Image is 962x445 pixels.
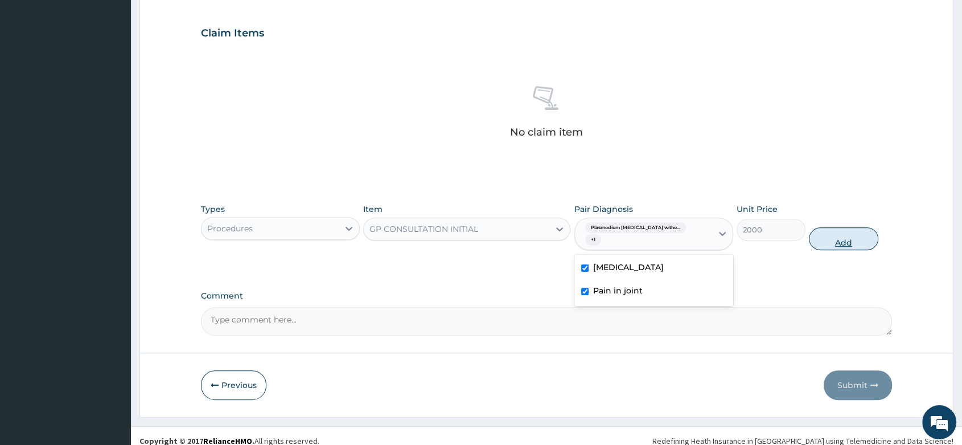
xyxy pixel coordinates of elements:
[809,227,878,250] button: Add
[201,370,266,400] button: Previous
[510,126,583,138] p: No claim item
[585,222,686,234] span: Plasmodium [MEDICAL_DATA] witho...
[824,370,892,400] button: Submit
[21,57,46,85] img: d_794563401_company_1708531726252_794563401
[363,203,383,215] label: Item
[593,262,664,273] label: [MEDICAL_DATA]
[201,291,892,301] label: Comment
[201,27,264,40] h3: Claim Items
[187,6,214,33] div: Minimize live chat window
[6,311,217,351] textarea: Type your message and hit 'Enter'
[59,64,191,79] div: Chat with us now
[201,205,225,214] label: Types
[369,223,478,235] div: GP CONSULTATION INITIAL
[574,203,633,215] label: Pair Diagnosis
[207,223,253,234] div: Procedures
[593,285,643,296] label: Pain in joint
[66,144,157,259] span: We're online!
[737,203,778,215] label: Unit Price
[585,234,601,246] span: + 1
